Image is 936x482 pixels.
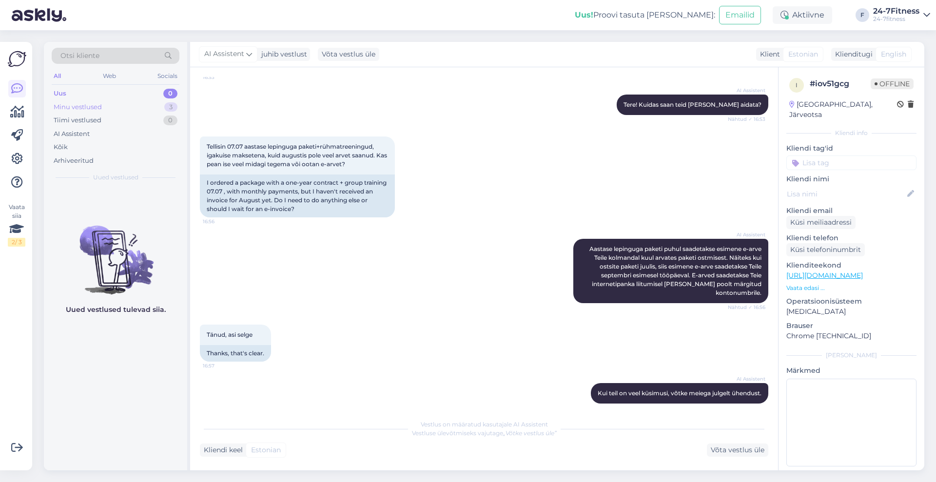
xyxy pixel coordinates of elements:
[163,116,177,125] div: 0
[786,206,916,216] p: Kliendi email
[156,70,179,82] div: Socials
[786,260,916,270] p: Klienditeekond
[873,7,930,23] a: 24-7Fitness24-7fitness
[786,351,916,360] div: [PERSON_NAME]
[773,6,832,24] div: Aktiivne
[575,10,593,19] b: Uus!
[786,233,916,243] p: Kliendi telefon
[729,87,765,94] span: AI Assistent
[200,174,395,217] div: I ordered a package with a one-year contract + group training 07.07 , with monthly payments, but ...
[831,49,873,59] div: Klienditugi
[503,429,557,437] i: „Võtke vestlus üle”
[871,78,914,89] span: Offline
[318,48,379,61] div: Võta vestlus üle
[786,243,865,256] div: Küsi telefoninumbrit
[598,389,761,397] span: Kui teil on veel küsimusi, võtke meiega julgelt ühendust.
[589,245,763,296] span: Aastase lepinguga paketi puhul saadetakse esimene e-arve Teile kolmandal kuul arvates paketi ostm...
[203,218,239,225] span: 16:56
[66,305,166,315] p: Uued vestlused tulevad siia.
[787,189,905,199] input: Lisa nimi
[796,81,798,89] span: i
[8,203,25,247] div: Vaata siia
[786,366,916,376] p: Märkmed
[810,78,871,90] div: # iov51gcg
[54,156,94,166] div: Arhiveeritud
[729,404,765,411] span: 16:57
[786,307,916,317] p: [MEDICAL_DATA]
[728,116,765,123] span: Nähtud ✓ 16:53
[624,101,761,108] span: Tere! Kuidas saan teid [PERSON_NAME] aidata?
[873,15,919,23] div: 24-7fitness
[8,50,26,68] img: Askly Logo
[60,51,99,61] span: Otsi kliente
[873,7,919,15] div: 24-7Fitness
[788,49,818,59] span: Estonian
[163,89,177,98] div: 0
[54,142,68,152] div: Kõik
[203,362,239,369] span: 16:57
[8,238,25,247] div: 2 / 3
[200,345,271,362] div: Thanks, that's clear.
[786,271,863,280] a: [URL][DOMAIN_NAME]
[200,445,243,455] div: Kliendi keel
[756,49,780,59] div: Klient
[101,70,118,82] div: Web
[786,143,916,154] p: Kliendi tag'id
[251,445,281,455] span: Estonian
[786,331,916,341] p: Chrome [TECHNICAL_ID]
[203,74,239,81] span: 16:53
[207,331,253,338] span: Tänud, asi selge
[207,143,389,168] span: Tellisin 07.07 aastase lepinguga paketi+rühmatreeningud, igakuise maksetena, kuid augustis pole v...
[786,129,916,137] div: Kliendi info
[786,174,916,184] p: Kliendi nimi
[786,284,916,292] p: Vaata edasi ...
[575,9,715,21] div: Proovi tasuta [PERSON_NAME]:
[44,208,187,296] img: No chats
[421,421,548,428] span: Vestlus on määratud kasutajale AI Assistent
[204,49,244,59] span: AI Assistent
[786,155,916,170] input: Lisa tag
[164,102,177,112] div: 3
[789,99,897,120] div: [GEOGRAPHIC_DATA], Järveotsa
[786,216,856,229] div: Küsi meiliaadressi
[257,49,307,59] div: juhib vestlust
[707,443,768,457] div: Võta vestlus üle
[786,321,916,331] p: Brauser
[719,6,761,24] button: Emailid
[54,102,102,112] div: Minu vestlused
[729,375,765,383] span: AI Assistent
[786,296,916,307] p: Operatsioonisüsteem
[54,89,66,98] div: Uus
[728,304,765,311] span: Nähtud ✓ 16:56
[54,116,101,125] div: Tiimi vestlused
[856,8,869,22] div: F
[93,173,138,182] span: Uued vestlused
[729,231,765,238] span: AI Assistent
[52,70,63,82] div: All
[412,429,557,437] span: Vestluse ülevõtmiseks vajutage
[881,49,906,59] span: English
[54,129,90,139] div: AI Assistent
